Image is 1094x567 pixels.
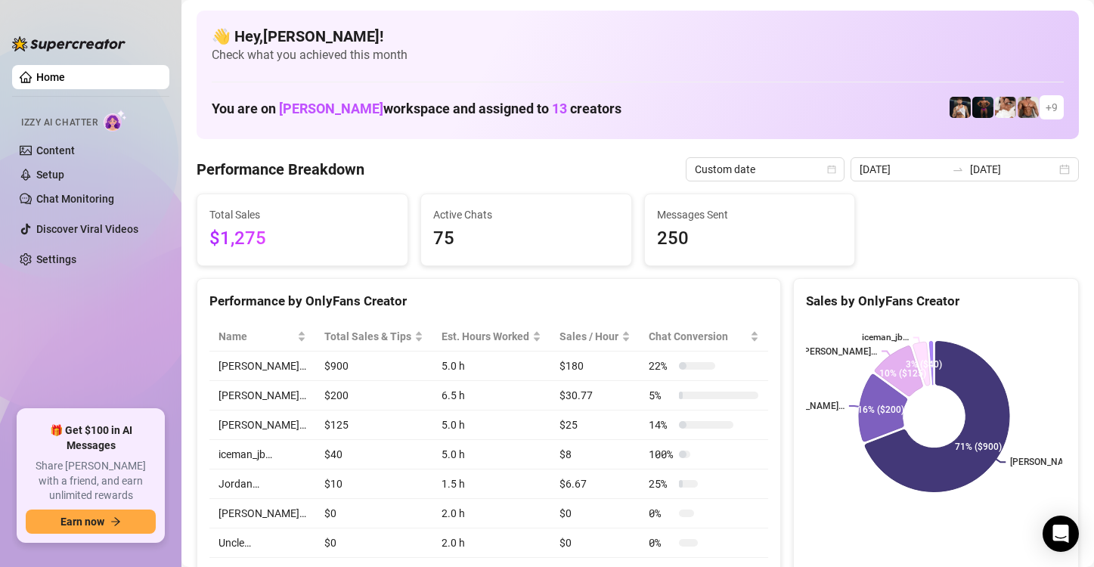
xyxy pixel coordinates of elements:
[315,528,432,558] td: $0
[432,528,550,558] td: 2.0 h
[550,469,640,499] td: $6.67
[952,163,964,175] span: swap-right
[827,165,836,174] span: calendar
[550,528,640,558] td: $0
[442,328,529,345] div: Est. Hours Worked
[657,225,843,253] span: 250
[315,469,432,499] td: $10
[212,101,621,117] h1: You are on workspace and assigned to creators
[1046,99,1058,116] span: + 9
[1010,457,1086,468] text: [PERSON_NAME]…
[209,381,315,411] td: [PERSON_NAME]…
[26,423,156,453] span: 🎁 Get $100 in AI Messages
[550,440,640,469] td: $8
[801,346,877,357] text: [PERSON_NAME]…
[550,322,640,352] th: Sales / Hour
[649,358,673,374] span: 22 %
[550,352,640,381] td: $180
[806,291,1066,311] div: Sales by OnlyFans Creator
[209,528,315,558] td: Uncle…
[952,163,964,175] span: to
[209,206,395,223] span: Total Sales
[1018,97,1039,118] img: David
[21,116,98,130] span: Izzy AI Chatter
[36,223,138,235] a: Discover Viral Videos
[60,516,104,528] span: Earn now
[36,253,76,265] a: Settings
[218,328,294,345] span: Name
[315,411,432,440] td: $125
[559,328,618,345] span: Sales / Hour
[649,505,673,522] span: 0 %
[640,322,767,352] th: Chat Conversion
[433,225,619,253] span: 75
[209,411,315,440] td: [PERSON_NAME]…
[209,291,768,311] div: Performance by OnlyFans Creator
[432,469,550,499] td: 1.5 h
[209,352,315,381] td: [PERSON_NAME]…
[197,159,364,180] h4: Performance Breakdown
[26,459,156,503] span: Share [PERSON_NAME] with a friend, and earn unlimited rewards
[649,417,673,433] span: 14 %
[279,101,383,116] span: [PERSON_NAME]
[433,206,619,223] span: Active Chats
[315,381,432,411] td: $200
[315,352,432,381] td: $900
[657,206,843,223] span: Messages Sent
[432,499,550,528] td: 2.0 h
[212,47,1064,64] span: Check what you achieved this month
[995,97,1016,118] img: Jake
[432,440,550,469] td: 5.0 h
[649,476,673,492] span: 25 %
[861,333,908,343] text: iceman_jb…
[104,110,127,132] img: AI Chatter
[950,97,971,118] img: Chris
[432,352,550,381] td: 5.0 h
[432,381,550,411] td: 6.5 h
[649,534,673,551] span: 0 %
[649,446,673,463] span: 100 %
[552,101,567,116] span: 13
[315,499,432,528] td: $0
[36,71,65,83] a: Home
[550,499,640,528] td: $0
[550,411,640,440] td: $25
[212,26,1064,47] h4: 👋 Hey, [PERSON_NAME] !
[315,440,432,469] td: $40
[972,97,993,118] img: Muscled
[1043,516,1079,552] div: Open Intercom Messenger
[209,440,315,469] td: iceman_jb…
[209,225,395,253] span: $1,275
[209,469,315,499] td: Jordan…
[36,193,114,205] a: Chat Monitoring
[769,401,845,411] text: [PERSON_NAME]…
[12,36,126,51] img: logo-BBDzfeDw.svg
[110,516,121,527] span: arrow-right
[36,169,64,181] a: Setup
[26,510,156,534] button: Earn nowarrow-right
[970,161,1056,178] input: End date
[315,322,432,352] th: Total Sales & Tips
[324,328,411,345] span: Total Sales & Tips
[860,161,946,178] input: Start date
[36,144,75,156] a: Content
[209,499,315,528] td: [PERSON_NAME]…
[432,411,550,440] td: 5.0 h
[695,158,835,181] span: Custom date
[649,387,673,404] span: 5 %
[550,381,640,411] td: $30.77
[209,322,315,352] th: Name
[649,328,746,345] span: Chat Conversion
